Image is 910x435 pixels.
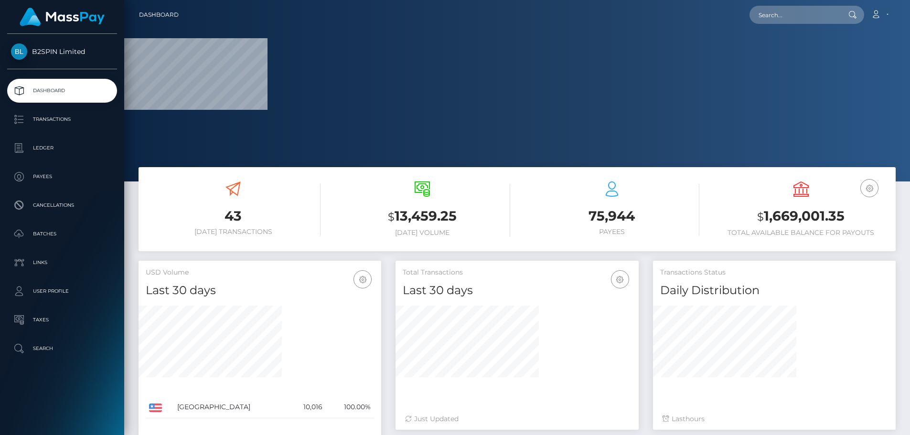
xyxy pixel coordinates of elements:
td: [GEOGRAPHIC_DATA] [174,396,289,418]
a: Taxes [7,308,117,332]
img: B2SPIN Limited [11,43,27,60]
p: Transactions [11,112,113,127]
h5: Transactions Status [660,268,889,277]
a: Cancellations [7,193,117,217]
p: Links [11,255,113,270]
a: Links [7,251,117,275]
h6: Payees [525,228,699,236]
h6: Total Available Balance for Payouts [714,229,889,237]
input: Search... [749,6,839,24]
a: Dashboard [7,79,117,103]
p: Ledger [11,141,113,155]
p: Taxes [11,313,113,327]
h3: 43 [146,207,321,225]
p: User Profile [11,284,113,298]
div: Just Updated [405,414,629,424]
img: US.png [149,403,162,412]
p: Payees [11,170,113,184]
p: Batches [11,227,113,241]
small: $ [388,210,395,223]
small: $ [757,210,764,223]
a: User Profile [7,279,117,303]
h5: USD Volume [146,268,374,277]
a: Batches [7,222,117,246]
p: Search [11,341,113,356]
td: 100.00% [326,396,374,418]
a: Dashboard [139,5,179,25]
a: Transactions [7,107,117,131]
h6: [DATE] Volume [335,229,510,237]
h4: Last 30 days [146,282,374,299]
p: Cancellations [11,198,113,212]
h3: 13,459.25 [335,207,510,226]
h6: [DATE] Transactions [146,228,321,236]
span: B2SPIN Limited [7,47,117,56]
h3: 75,944 [525,207,699,225]
img: MassPay Logo [20,8,105,26]
a: Ledger [7,136,117,160]
h3: 1,669,001.35 [714,207,889,226]
h4: Daily Distribution [660,282,889,299]
a: Search [7,337,117,361]
a: Payees [7,165,117,189]
div: Last hours [663,414,886,424]
h4: Last 30 days [403,282,631,299]
p: Dashboard [11,84,113,98]
td: 10,016 [289,396,326,418]
h5: Total Transactions [403,268,631,277]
